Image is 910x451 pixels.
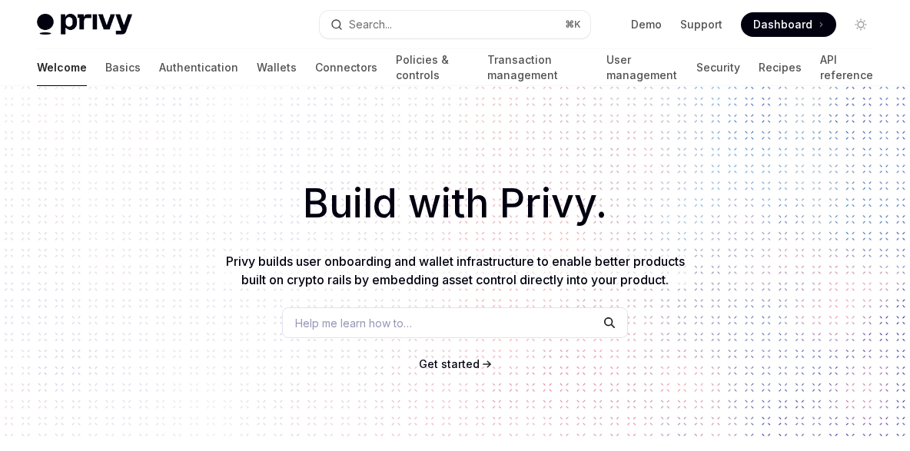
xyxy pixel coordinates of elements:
a: Get started [419,356,480,372]
a: Transaction management [487,49,588,86]
a: Policies & controls [396,49,469,86]
button: Search...⌘K [320,11,590,38]
a: API reference [820,49,873,86]
a: Wallets [257,49,297,86]
span: Get started [419,357,480,370]
h1: Build with Privy. [25,174,885,234]
span: Privy builds user onboarding and wallet infrastructure to enable better products built on crypto ... [226,254,685,287]
img: light logo [37,14,132,35]
span: Help me learn how to… [295,315,412,331]
a: Authentication [159,49,238,86]
a: Basics [105,49,141,86]
a: Dashboard [741,12,836,37]
a: User management [606,49,678,86]
span: Dashboard [753,17,812,32]
span: ⌘ K [565,18,581,31]
a: Connectors [315,49,377,86]
a: Security [696,49,740,86]
div: Search... [349,15,392,34]
a: Recipes [759,49,802,86]
a: Support [680,17,722,32]
a: Welcome [37,49,87,86]
button: Toggle dark mode [849,12,873,37]
a: Demo [631,17,662,32]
